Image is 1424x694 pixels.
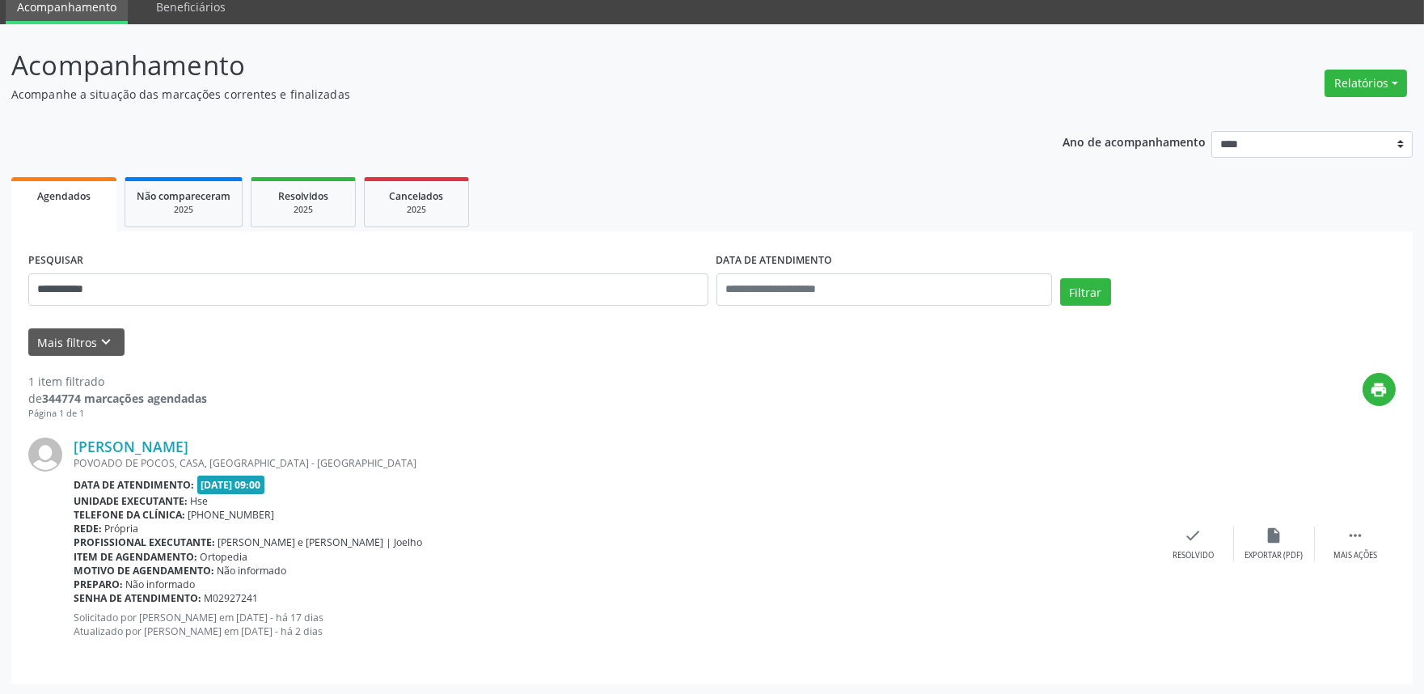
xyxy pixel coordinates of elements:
label: DATA DE ATENDIMENTO [716,248,833,273]
span: Ortopedia [201,550,248,564]
button: Relatórios [1325,70,1407,97]
b: Telefone da clínica: [74,508,185,522]
b: Unidade executante: [74,494,188,508]
p: Acompanhamento [11,45,992,86]
b: Senha de atendimento: [74,591,201,605]
b: Motivo de agendamento: [74,564,214,578]
span: Não informado [126,578,196,591]
i: keyboard_arrow_down [98,333,116,351]
p: Ano de acompanhamento [1063,131,1206,151]
span: Própria [105,522,139,535]
span: [DATE] 09:00 [197,476,265,494]
span: M02927241 [205,591,259,605]
a: [PERSON_NAME] [74,438,188,455]
span: Não informado [218,564,287,578]
b: Data de atendimento: [74,478,194,492]
div: 2025 [137,204,230,216]
div: Página 1 de 1 [28,407,207,421]
p: Acompanhe a situação das marcações correntes e finalizadas [11,86,992,103]
div: Exportar (PDF) [1245,550,1304,561]
b: Item de agendamento: [74,550,197,564]
span: Não compareceram [137,189,230,203]
b: Preparo: [74,578,123,591]
i:  [1346,527,1364,544]
div: de [28,390,207,407]
span: Cancelados [390,189,444,203]
div: Mais ações [1333,550,1377,561]
button: print [1363,373,1396,406]
i: print [1371,381,1388,399]
button: Filtrar [1060,278,1111,306]
div: 1 item filtrado [28,373,207,390]
span: Resolvidos [278,189,328,203]
i: check [1185,527,1202,544]
span: [PERSON_NAME] e [PERSON_NAME] | Joelho [218,535,423,549]
b: Profissional executante: [74,535,215,549]
button: Mais filtroskeyboard_arrow_down [28,328,125,357]
label: PESQUISAR [28,248,83,273]
span: Hse [191,494,209,508]
strong: 344774 marcações agendadas [42,391,207,406]
div: 2025 [376,204,457,216]
div: Resolvido [1173,550,1214,561]
i: insert_drive_file [1266,527,1283,544]
b: Rede: [74,522,102,535]
span: [PHONE_NUMBER] [188,508,275,522]
div: POVOADO DE POCOS, CASA, [GEOGRAPHIC_DATA] - [GEOGRAPHIC_DATA] [74,456,1153,470]
p: Solicitado por [PERSON_NAME] em [DATE] - há 17 dias Atualizado por [PERSON_NAME] em [DATE] - há 2... [74,611,1153,638]
img: img [28,438,62,472]
span: Agendados [37,189,91,203]
div: 2025 [263,204,344,216]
